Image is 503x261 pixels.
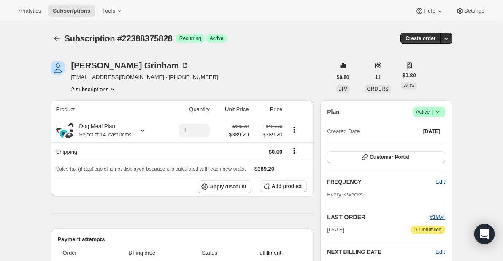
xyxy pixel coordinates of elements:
[65,34,173,43] span: Subscription #22388375828
[287,146,301,155] button: Shipping actions
[71,85,117,93] button: Product actions
[251,100,285,119] th: Price
[260,180,307,192] button: Add product
[410,5,449,17] button: Help
[19,8,41,14] span: Analytics
[97,5,129,17] button: Tools
[14,5,46,17] button: Analytics
[406,35,435,42] span: Create order
[423,128,440,135] span: [DATE]
[418,125,445,137] button: [DATE]
[327,151,445,163] button: Customer Portal
[51,142,164,161] th: Shipping
[327,127,360,136] span: Created Date
[210,183,246,190] span: Apply discount
[419,226,442,233] span: Unfulfilled
[400,33,441,44] button: Create order
[432,109,433,115] span: |
[287,125,301,134] button: Product actions
[210,35,224,42] span: Active
[402,71,416,80] span: $0.80
[188,249,231,257] span: Status
[212,100,251,119] th: Unit Price
[71,73,218,82] span: [EMAIL_ADDRESS][DOMAIN_NAME] · [PHONE_NUMBER]
[430,175,450,189] button: Edit
[435,178,445,186] span: Edit
[464,8,484,14] span: Settings
[272,183,302,190] span: Add product
[102,8,115,14] span: Tools
[404,83,414,89] span: AOV
[430,213,445,221] button: #1904
[327,226,344,234] span: [DATE]
[179,35,201,42] span: Recurring
[100,249,183,257] span: Billing date
[338,86,347,92] span: LTV
[266,124,282,129] small: $409.70
[474,224,495,244] div: Open Intercom Messenger
[430,214,445,220] a: #1904
[236,249,302,257] span: Fulfillment
[327,213,430,221] h2: LAST ORDER
[48,5,95,17] button: Subscriptions
[198,180,251,193] button: Apply discount
[51,100,164,119] th: Product
[327,178,435,186] h2: FREQUENCY
[254,130,282,139] span: $389.20
[327,191,363,198] span: Every 3 weeks
[51,61,65,75] span: Sebastian Grinham
[56,166,246,172] span: Sales tax (if applicable) is not displayed because it is calculated with each new order.
[327,108,340,116] h2: Plan
[451,5,489,17] button: Settings
[367,86,389,92] span: ORDERS
[332,71,354,83] button: $8.80
[327,248,435,256] h2: NEXT BILLING DATE
[164,100,212,119] th: Quantity
[254,166,274,172] span: $389.20
[51,33,63,44] button: Subscriptions
[375,74,381,81] span: 11
[416,108,442,116] span: Active
[424,8,435,14] span: Help
[71,61,189,70] div: [PERSON_NAME] Grinham
[58,235,307,244] h2: Payment attempts
[73,122,132,139] div: Dog Meal Plan
[435,248,445,256] button: Edit
[337,74,349,81] span: $8.80
[56,123,73,138] img: product img
[232,124,249,129] small: $409.70
[370,154,409,160] span: Customer Portal
[53,8,90,14] span: Subscriptions
[229,130,249,139] span: $389.20
[370,71,386,83] button: 11
[269,149,283,155] span: $0.00
[79,132,132,138] small: Select at 14 least items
